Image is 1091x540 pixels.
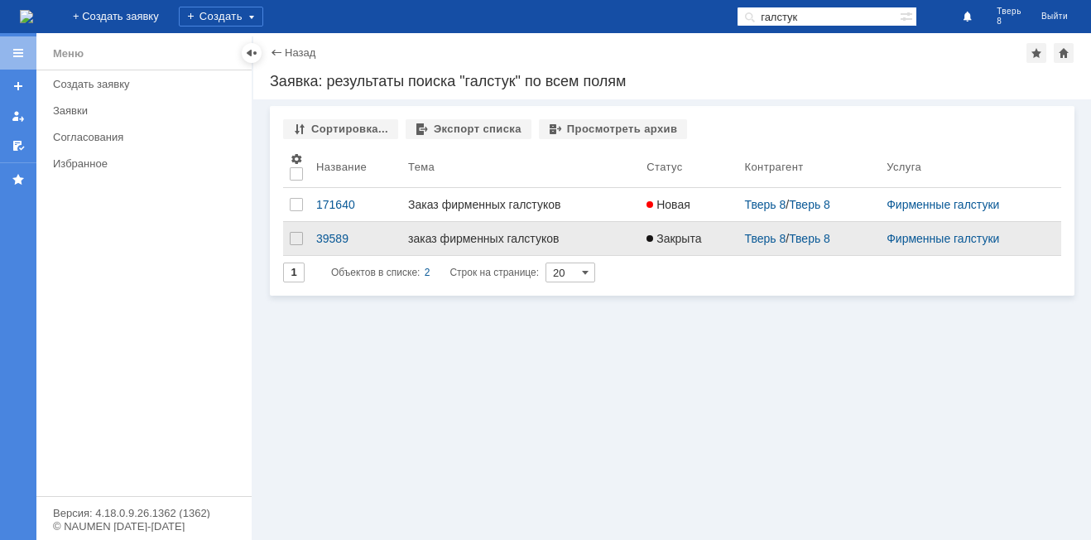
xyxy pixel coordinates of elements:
div: Создать [179,7,263,27]
a: 171640 [310,188,401,221]
div: / [744,232,873,245]
div: Добавить в избранное [1026,43,1046,63]
a: Создать заявку [46,71,248,97]
th: Название [310,146,401,188]
div: 171640 [316,198,395,211]
a: Тверь 8 [744,232,786,245]
span: Расширенный поиск [900,7,916,23]
a: Мои заявки [5,103,31,129]
div: Заявки [53,104,242,117]
div: заказ фирменных галстуков [408,232,633,245]
span: Объектов в списке: [331,267,420,278]
a: Согласования [46,124,248,150]
span: Тверь [997,7,1021,17]
span: 8 [997,17,1021,27]
div: © NAUMEN [DATE]-[DATE] [53,521,235,532]
a: Фирменные галстуки [887,232,999,245]
th: Услуга [880,146,1061,188]
div: Заказ фирменных галстуков [408,198,633,211]
div: 2 [425,263,430,282]
div: Скрыть меню [242,43,262,63]
a: Назад [285,46,315,59]
img: logo [20,10,33,23]
a: Фирменные галстуки [887,198,999,211]
div: Тема [408,161,435,173]
div: Контрагент [744,161,803,173]
div: 39589 [316,232,395,245]
div: Избранное [53,157,223,170]
span: Настройки [290,152,303,166]
div: Сделать домашней страницей [1054,43,1074,63]
div: Услуга [887,161,921,173]
a: Создать заявку [5,73,31,99]
th: Тема [401,146,640,188]
th: Статус [640,146,738,188]
span: Новая [646,198,690,211]
a: Закрыта [640,222,738,255]
div: Версия: 4.18.0.9.26.1362 (1362) [53,508,235,518]
a: Тверь 8 [789,232,830,245]
a: Заказ фирменных галстуков [401,188,640,221]
a: Заявки [46,98,248,123]
div: / [744,198,873,211]
i: Строк на странице: [331,263,539,282]
a: Перейти на домашнюю страницу [20,10,33,23]
a: 39589 [310,222,401,255]
th: Контрагент [738,146,880,188]
a: Мои согласования [5,133,31,159]
div: Название [316,161,367,173]
div: Создать заявку [53,78,242,90]
div: Согласования [53,131,242,143]
a: Тверь 8 [744,198,786,211]
a: Новая [640,188,738,221]
span: Закрыта [646,232,701,245]
div: Заявка: результаты поиска "галстук" по всем полям [270,73,1074,89]
div: Статус [646,161,682,173]
div: Меню [53,44,84,64]
a: заказ фирменных галстуков [401,222,640,255]
a: Тверь 8 [789,198,830,211]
